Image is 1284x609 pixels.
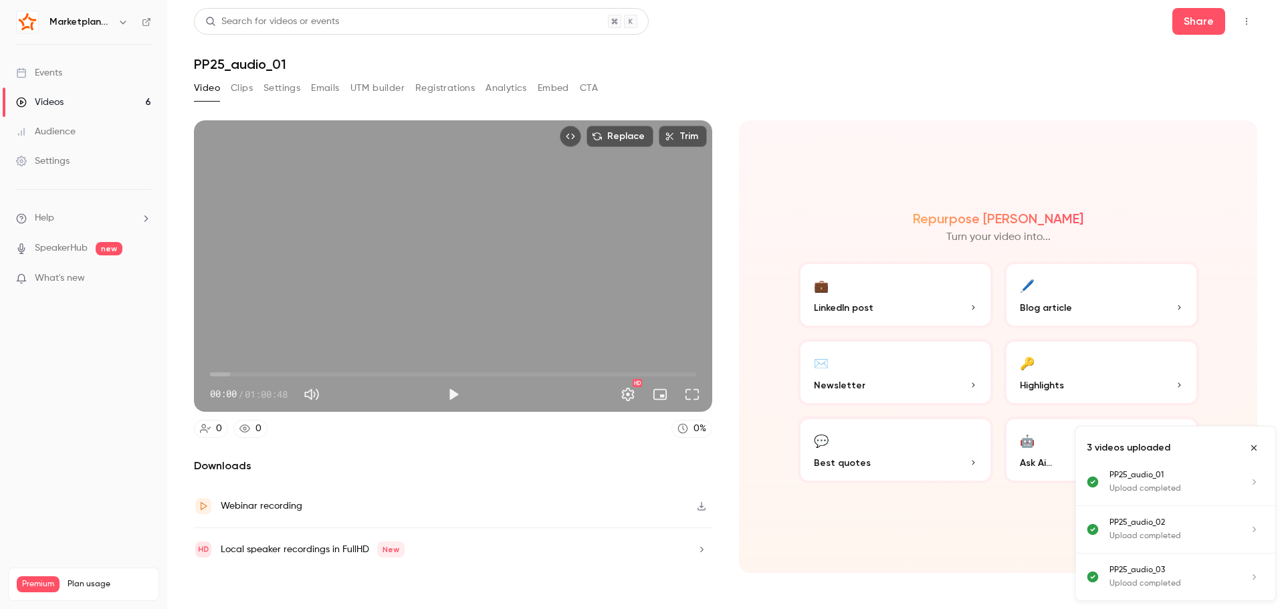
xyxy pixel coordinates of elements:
[798,339,993,406] button: ✉️Newsletter
[1020,378,1064,392] span: Highlights
[913,211,1083,227] h2: Repurpose [PERSON_NAME]
[814,378,865,392] span: Newsletter
[135,273,151,285] iframe: Noticeable Trigger
[255,422,261,436] div: 0
[68,579,150,590] span: Plan usage
[633,379,642,387] div: HD
[1109,517,1233,529] p: PP25_audio_02
[1087,441,1170,455] p: 3 videos uploaded
[16,66,62,80] div: Events
[35,271,85,285] span: What's new
[17,576,60,592] span: Premium
[16,125,76,138] div: Audience
[1109,564,1265,590] a: PP25_audio_03Upload completed
[49,15,112,29] h6: Marketplanet | Powered by Hubexo
[1109,578,1233,590] p: Upload completed
[377,541,405,558] span: New
[16,154,70,168] div: Settings
[1004,261,1199,328] button: 🖊️Blog article
[221,498,302,514] div: Webinar recording
[194,56,1257,72] h1: PP25_audio_01
[580,78,598,99] button: CTA
[17,11,38,33] img: Marketplanet | Powered by Hubexo
[1020,301,1072,315] span: Blog article
[16,211,151,225] li: help-dropdown-opener
[798,416,993,483] button: 💬Best quotes
[1020,430,1035,451] div: 🤖
[210,387,237,401] span: 00:00
[233,420,267,438] a: 0
[350,78,405,99] button: UTM builder
[1020,456,1052,470] span: Ask Ai...
[1004,416,1199,483] button: 🤖Ask Ai...
[814,456,871,470] span: Best quotes
[210,387,288,401] div: 00:00
[1236,11,1257,32] button: Top Bar Actions
[1172,8,1225,35] button: Share
[1109,483,1233,495] p: Upload completed
[1243,437,1265,459] button: Close uploads list
[1109,530,1233,542] p: Upload completed
[679,381,706,408] button: Full screen
[1109,469,1265,495] a: PP25_audio_01Upload completed
[245,387,288,401] span: 01:00:48
[194,458,712,474] h2: Downloads
[1109,469,1233,481] p: PP25_audio_01
[311,78,339,99] button: Emails
[1076,469,1275,600] ul: Uploads list
[1020,352,1035,373] div: 🔑
[647,381,673,408] button: Turn on miniplayer
[415,78,475,99] button: Registrations
[946,229,1051,245] p: Turn your video into...
[538,78,569,99] button: Embed
[35,211,54,225] span: Help
[693,422,706,436] div: 0 %
[814,430,829,451] div: 💬
[486,78,527,99] button: Analytics
[586,126,653,147] button: Replace
[205,15,339,29] div: Search for videos or events
[194,78,220,99] button: Video
[615,381,641,408] button: Settings
[814,275,829,295] div: 💼
[216,422,222,436] div: 0
[96,242,122,255] span: new
[671,420,712,438] a: 0%
[35,241,88,255] a: SpeakerHub
[194,420,228,438] a: 0
[298,381,325,408] button: Mute
[1020,275,1035,295] div: 🖊️
[1109,517,1265,542] a: PP25_audio_02Upload completed
[16,96,64,109] div: Videos
[814,301,873,315] span: LinkedIn post
[1004,339,1199,406] button: 🔑Highlights
[263,78,300,99] button: Settings
[440,381,467,408] button: Play
[814,352,829,373] div: ✉️
[231,78,253,99] button: Clips
[1109,564,1233,576] p: PP25_audio_03
[238,387,243,401] span: /
[560,126,581,147] button: Embed video
[798,261,993,328] button: 💼LinkedIn post
[659,126,707,147] button: Trim
[221,541,405,558] div: Local speaker recordings in FullHD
